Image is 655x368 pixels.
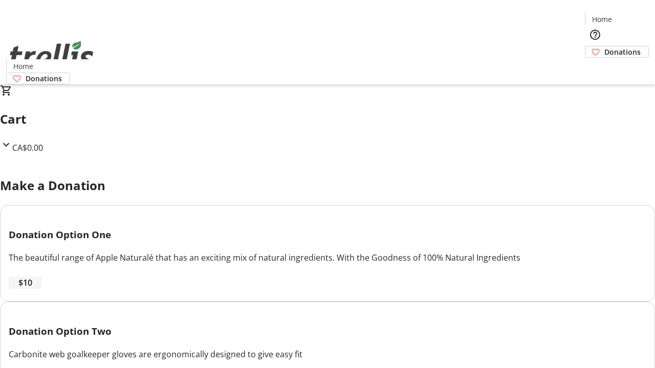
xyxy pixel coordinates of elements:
h3: Donation Option Two [9,324,646,338]
div: Carbonite web goalkeeper gloves are ergonomically designed to give easy fit [9,348,646,360]
span: CA$0.00 [12,142,43,153]
a: Donations [585,46,649,58]
button: $10 [9,277,41,289]
h3: Donation Option One [9,227,646,242]
a: Home [7,61,39,72]
img: Orient E2E Organization YNnWEHQYu8's Logo [6,30,97,81]
a: Home [585,14,618,25]
button: Cart [585,58,605,78]
span: $10 [18,277,32,289]
a: Donations [6,73,70,84]
span: Donations [604,47,641,57]
span: Home [592,14,612,25]
span: Home [13,61,33,72]
span: Donations [26,73,62,84]
button: Help [585,25,605,45]
div: The beautiful range of Apple Naturalé that has an exciting mix of natural ingredients. With the G... [9,251,646,264]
